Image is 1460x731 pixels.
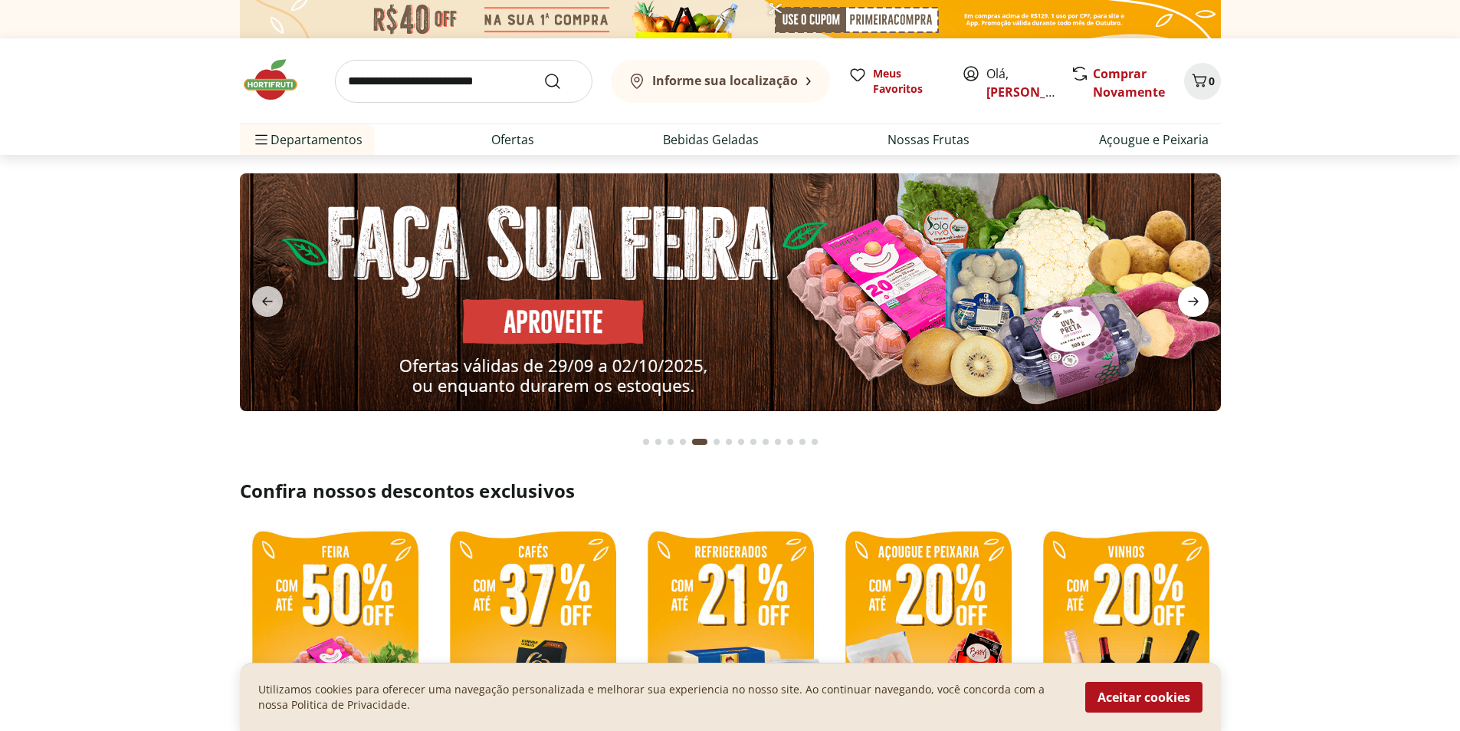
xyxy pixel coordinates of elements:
a: Açougue e Peixaria [1099,130,1209,149]
img: feira [240,173,1221,411]
button: next [1166,286,1221,317]
b: Informe sua localização [652,72,798,89]
p: Utilizamos cookies para oferecer uma navegação personalizada e melhorar sua experiencia no nosso ... [258,682,1067,713]
button: Go to page 13 from fs-carousel [796,423,809,460]
button: Go to page 10 from fs-carousel [760,423,772,460]
button: Informe sua localização [611,60,830,103]
img: Hortifruti [240,57,317,103]
button: Go to page 6 from fs-carousel [710,423,723,460]
span: Departamentos [252,121,363,158]
a: Meus Favoritos [848,66,943,97]
button: Go to page 8 from fs-carousel [735,423,747,460]
span: Meus Favoritos [873,66,943,97]
button: Go to page 12 from fs-carousel [784,423,796,460]
button: Go to page 7 from fs-carousel [723,423,735,460]
button: Carrinho [1184,63,1221,100]
button: Go to page 11 from fs-carousel [772,423,784,460]
button: Aceitar cookies [1085,682,1202,713]
button: Current page from fs-carousel [689,423,710,460]
button: Go to page 3 from fs-carousel [664,423,677,460]
a: Bebidas Geladas [663,130,759,149]
a: Comprar Novamente [1093,65,1165,100]
button: Go to page 14 from fs-carousel [809,423,821,460]
button: Go to page 1 from fs-carousel [640,423,652,460]
input: search [335,60,592,103]
button: Go to page 4 from fs-carousel [677,423,689,460]
button: Menu [252,121,271,158]
button: Submit Search [543,72,580,91]
button: Go to page 2 from fs-carousel [652,423,664,460]
button: previous [240,286,295,317]
button: Go to page 9 from fs-carousel [747,423,760,460]
h2: Confira nossos descontos exclusivos [240,479,1221,503]
span: Olá, [986,64,1055,101]
span: 0 [1209,74,1215,88]
a: Nossas Frutas [887,130,970,149]
a: [PERSON_NAME] [986,84,1086,100]
a: Ofertas [491,130,534,149]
